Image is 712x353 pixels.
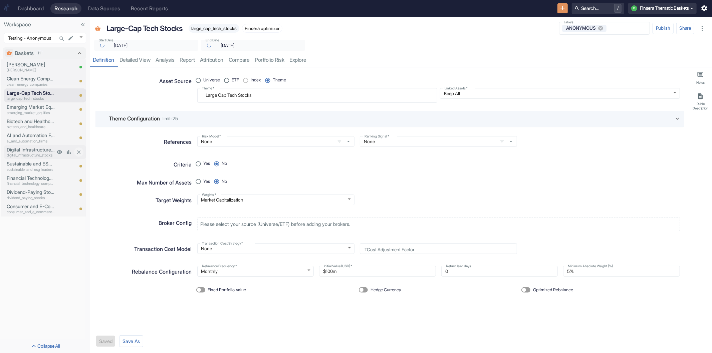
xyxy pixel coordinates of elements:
[202,241,243,246] label: Transaction Cost Strategy
[202,264,237,269] label: Rebalance Frequency
[156,197,192,205] p: Target Weights
[197,177,233,187] div: position
[365,134,389,139] label: Ranking Signal
[7,82,55,87] p: clean_energy_companies
[110,41,186,49] input: yyyy-mm-dd
[242,26,282,31] span: Finsera optimizer
[371,287,401,293] span: Hedge Currency
[7,132,55,144] a: AI and Automation Firmsai_and_automation_firms
[76,149,82,155] svg: Close item
[90,53,712,67] div: resource tabs
[174,161,192,169] p: Criteria
[4,33,86,43] div: Testing - Anonymous
[55,147,64,157] a: View Preview
[568,264,613,269] label: Minimum Absolute Weight (%)
[197,159,233,169] div: position
[691,69,711,87] button: Notes
[335,137,343,145] button: open filters
[7,195,55,201] p: dividend_paying_stocks
[106,23,183,34] p: Large-Cap Tech Stocks
[203,179,210,185] span: Yes
[54,5,77,12] div: Research
[7,61,55,68] p: [PERSON_NAME]
[7,181,55,187] p: financial_technology_companies
[159,219,192,227] p: Broker Config
[197,266,314,277] div: Monthly
[273,77,286,83] span: Theme
[222,179,227,185] span: No
[15,49,34,57] p: Baskets
[7,103,55,115] a: Emerging Market Equitiesemerging_market_equities
[7,89,55,97] p: Large-Cap Tech Stocks
[7,103,55,111] p: Emerging Market Equities
[676,23,694,34] button: Share
[7,67,55,73] p: [PERSON_NAME]
[202,134,221,139] label: Risk Model
[7,203,55,215] a: Consumer and E-Commerce Businessesconsumer_and_e_commerce_businesses
[7,209,55,215] p: consumer_and_e_commerce_businesses
[7,138,55,144] p: ai_and_automation_firms
[692,102,709,110] div: Public Description
[557,3,568,14] button: New Resource
[197,75,292,85] div: position
[202,91,433,100] textarea: Large Cap Tech Stocks
[189,26,239,31] span: large_cap_tech_stocks
[222,160,227,167] span: No
[232,77,239,83] span: ETF
[7,203,55,210] p: Consumer and E-Commerce Businesses
[7,89,55,101] a: Large-Cap Tech Stockslarge_cap_tech_stocks
[564,20,573,25] label: Labels
[105,21,185,36] div: Large-Cap Tech Stocks
[203,77,220,83] span: Universe
[251,77,261,83] span: Index
[7,75,55,87] a: Clean Energy Companiesclean_energy_companies
[7,174,55,182] p: Financial Technology Companies
[208,287,246,293] span: Fixed Portfolio Value
[533,287,573,293] span: Optimized Rebalance
[7,75,55,82] p: Clean Energy Companies
[7,146,55,153] p: Digital Infrastructure Stocks
[7,124,55,130] p: biotech_and_healthcare
[135,245,192,253] p: Transaction Cost Model
[93,57,114,63] div: Definition
[164,138,192,146] p: References
[440,88,680,99] div: Keep All
[7,189,55,201] a: Dividend-Paying Stocksdividend_paying_stocks
[203,160,210,167] span: Yes
[1,341,89,352] button: Collapse All
[7,96,55,101] p: large_cap_tech_stocks
[88,5,120,12] div: Data Sources
[562,25,607,32] div: ANONYMOUS
[446,264,471,269] label: Return lead days
[78,20,87,29] button: Collapse Sidebar
[7,189,55,196] p: Dividend-Paying Stocks
[95,26,101,33] span: Basket
[7,118,55,125] p: Biotech and Healthcare
[109,115,160,123] p: Theme Configuration
[572,3,624,14] button: Search.../
[445,86,468,91] label: Linked Assets
[127,3,172,14] a: Recent Reports
[160,77,192,85] p: Asset Source
[7,132,55,139] p: AI and Automation Firms
[7,110,55,116] p: emerging_market_equities
[137,179,192,187] p: Max Number of Assets
[7,174,55,187] a: Financial Technology Companiesfinancial_technology_companies
[202,86,214,91] label: Theme
[131,5,168,12] div: Recent Reports
[84,3,124,14] a: Data Sources
[197,195,354,205] div: Market Capitalization
[14,3,48,14] a: Dashboard
[99,38,113,43] label: Start Date
[498,137,506,145] button: open filters
[628,3,697,14] button: FFinsera Thematic Baskets
[95,111,684,127] div: Theme Configurationlimit: 25
[563,25,600,31] span: ANONYMOUS
[64,147,73,157] a: View Analysis
[119,335,143,347] button: Save As
[324,264,352,269] label: Initial Value (USD)
[217,41,292,49] input: yyyy-mm-dd
[66,33,75,43] button: edit
[202,193,216,198] label: Weights
[18,5,44,12] div: Dashboard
